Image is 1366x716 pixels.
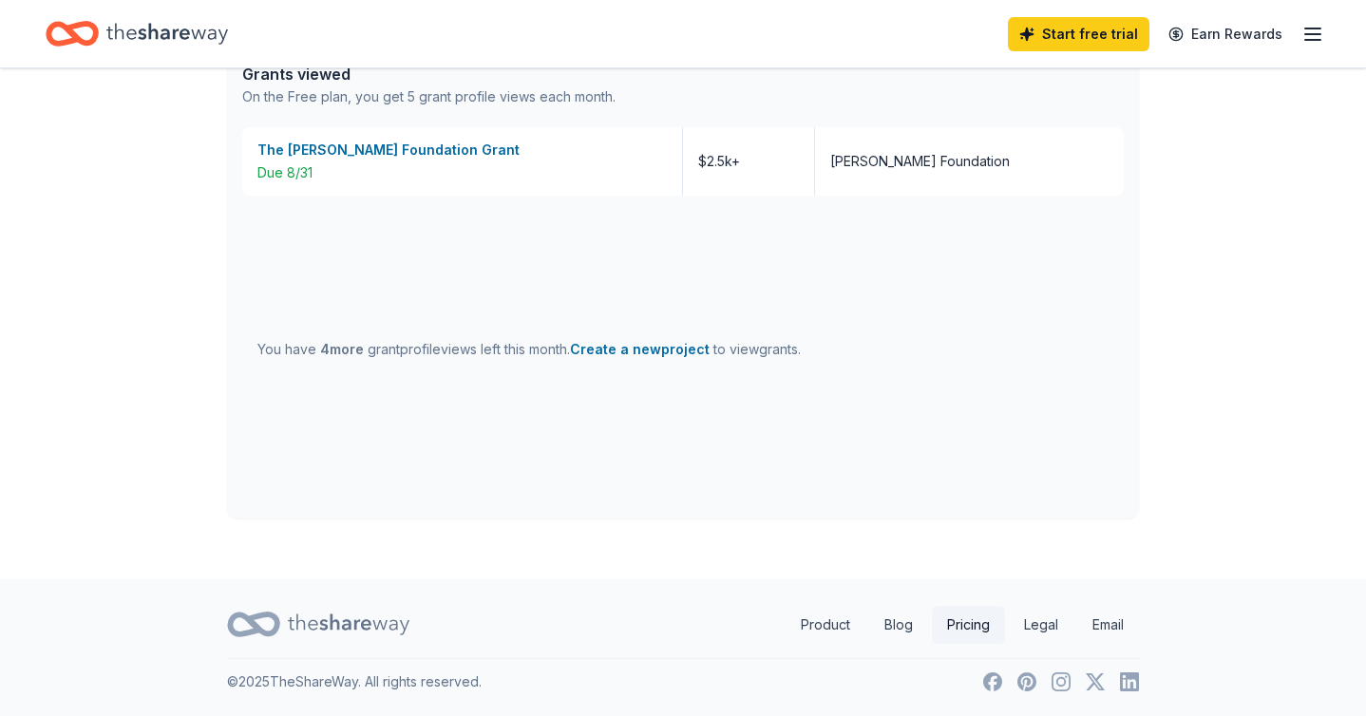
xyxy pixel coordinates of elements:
[786,606,865,644] a: Product
[1009,606,1073,644] a: Legal
[570,341,801,357] span: to view grants .
[932,606,1005,644] a: Pricing
[1008,17,1149,51] a: Start free trial
[683,127,815,196] div: $2.5k+
[1077,606,1139,644] a: Email
[257,338,801,361] div: You have grant profile views left this month.
[1157,17,1294,51] a: Earn Rewards
[786,606,1139,644] nav: quick links
[257,161,667,184] div: Due 8/31
[257,139,667,161] div: The [PERSON_NAME] Foundation Grant
[869,606,928,644] a: Blog
[830,150,1010,173] div: [PERSON_NAME] Foundation
[242,85,616,108] div: On the Free plan, you get 5 grant profile views each month.
[570,338,710,361] button: Create a newproject
[46,11,228,56] a: Home
[320,341,364,357] span: 4 more
[242,63,616,85] div: Grants viewed
[227,670,482,693] p: © 2025 TheShareWay. All rights reserved.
